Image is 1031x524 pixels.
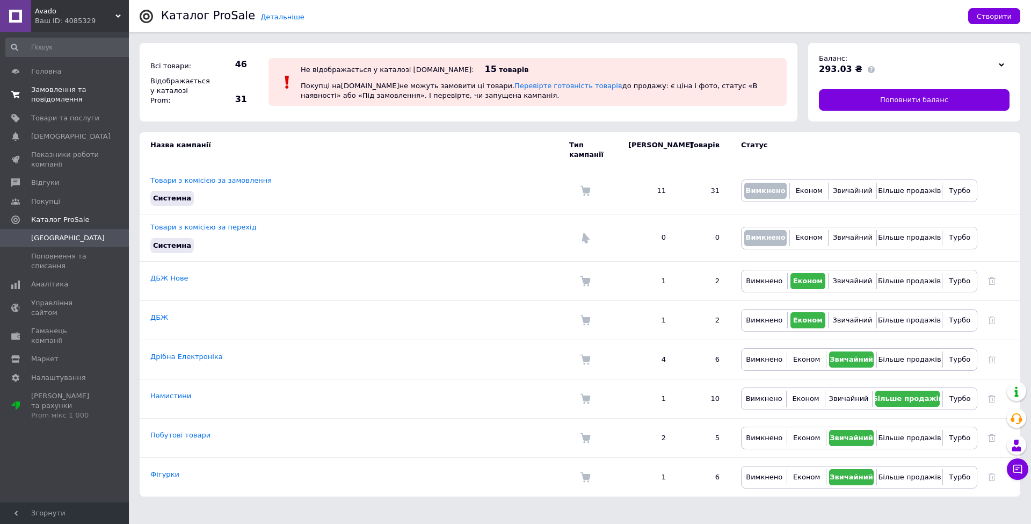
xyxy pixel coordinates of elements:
span: Більше продажів [873,394,943,403]
span: Турбо [949,233,970,241]
span: Звичайний [830,473,873,481]
button: Вимкнено [744,391,783,407]
button: Більше продажів [880,351,939,368]
div: Ваш ID: 4085329 [35,16,129,26]
a: Поповнити баланс [819,89,1010,111]
button: Турбо [945,230,974,246]
span: Вимкнено [746,355,782,363]
td: 2 [677,300,730,340]
a: Детальніше [260,13,304,21]
button: Економ [790,430,823,446]
span: [DEMOGRAPHIC_DATA] [31,132,111,141]
td: 1 [618,261,677,300]
td: 4 [618,340,677,379]
span: Економ [793,473,820,481]
button: Вимкнено [744,430,784,446]
a: Товари з комісією за перехід [150,223,257,231]
span: Каталог ProSale [31,215,89,225]
td: 6 [677,457,730,497]
input: Пошук [5,38,133,57]
div: Prom мікс 1 000 [31,411,99,420]
td: [PERSON_NAME] [618,132,677,168]
td: 1 [618,457,677,497]
span: Турбо [949,316,970,324]
button: Турбо [945,312,974,328]
button: Економ [790,469,823,485]
img: Комісія за замовлення [580,433,591,443]
td: 1 [618,379,677,418]
span: Звичайний [830,434,873,442]
span: Покупці на [DOMAIN_NAME] не можуть замовити ці товари. до продажу: є ціна і фото, статус «В наявн... [301,82,757,99]
span: Турбо [949,394,971,403]
button: Більше продажів [875,391,940,407]
td: Статус [730,132,977,168]
span: Управління сайтом [31,298,99,318]
button: Створити [968,8,1020,24]
span: Звичайний [830,355,873,363]
span: 15 [485,64,497,74]
span: 293.03 ₴ [819,64,862,74]
td: Тип кампанії [569,132,618,168]
div: Всі товари: [148,59,207,74]
span: Поповнення та списання [31,252,99,271]
a: Дрібна Електроніка [150,353,223,361]
img: Комісія за замовлення [580,315,591,326]
button: Економ [790,312,825,328]
span: [PERSON_NAME] та рахунки [31,391,99,421]
span: Звичайний [833,233,873,241]
button: Звичайний [831,273,874,289]
span: 31 [209,94,247,105]
button: Звичайний [829,430,874,446]
span: Гаманець компанії [31,326,99,346]
button: Турбо [946,351,974,368]
img: Комісія за замовлення [580,185,591,196]
div: Каталог ProSale [161,10,255,21]
a: Намистини [150,392,191,400]
a: Видалити [988,316,996,324]
span: Системна [153,241,191,249]
span: Налаштування [31,373,86,383]
button: Турбо [945,273,974,289]
span: [GEOGRAPHIC_DATA] [31,233,105,243]
td: 2 [677,261,730,300]
img: Комісія за замовлення [580,354,591,365]
td: 5 [677,418,730,457]
button: Вимкнено [744,183,787,199]
td: 1 [618,300,677,340]
span: Турбо [949,277,970,285]
a: Видалити [988,434,996,442]
a: Перевірте готовність товарів [514,82,622,90]
a: Видалити [988,473,996,481]
button: Економ [789,391,822,407]
button: Турбо [945,183,974,199]
button: Економ [790,273,825,289]
span: Товари та послуги [31,113,99,123]
button: Більше продажів [880,430,939,446]
span: Більше продажів [878,473,941,481]
span: Економ [793,316,823,324]
span: Більше продажів [878,434,941,442]
span: Баланс: [819,54,847,62]
span: Звичайний [829,394,869,403]
button: Звичайний [829,469,874,485]
button: Більше продажів [880,469,939,485]
button: Звичайний [829,351,874,368]
span: Вимкнено [746,473,782,481]
span: товарів [499,66,528,74]
button: Вимкнено [744,312,785,328]
button: Більше продажів [880,183,939,199]
span: Більше продажів [878,355,941,363]
span: Вимкнено [746,434,782,442]
a: Фігурки [150,470,179,478]
span: Економ [796,186,823,195]
button: Вимкнено [744,273,785,289]
div: Не відображається у каталозі [DOMAIN_NAME]: [301,66,474,74]
td: 6 [677,340,730,379]
span: 46 [209,59,247,70]
button: Економ [790,351,823,368]
button: Більше продажів [880,312,939,328]
td: 0 [677,214,730,261]
span: Економ [793,434,820,442]
span: Вимкнено [746,316,782,324]
a: ДБЖ [150,313,168,321]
